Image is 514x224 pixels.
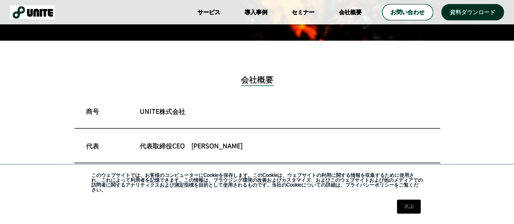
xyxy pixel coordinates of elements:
[441,4,504,20] a: 資料ダウンロード
[368,120,514,224] div: チャットウィジェット
[140,106,428,116] p: UNITE株式会社
[382,4,433,20] a: お問い合わせ
[140,141,428,150] p: 代表取締役CEO [PERSON_NAME]
[91,173,423,192] p: このウェブサイトでは、お客様のコンピューターにCookieを保存します。このCookieは、ウェブサイトの利用に関する情報を収集するために使用され、これによって利用者を記憶できます。この情報は、...
[390,8,425,16] p: お問い合わせ
[368,120,514,224] iframe: Chat Widget
[86,106,99,116] p: 商号
[86,141,99,150] p: 代表
[241,73,273,86] h2: 会社概要
[450,8,495,16] p: 資料ダウンロード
